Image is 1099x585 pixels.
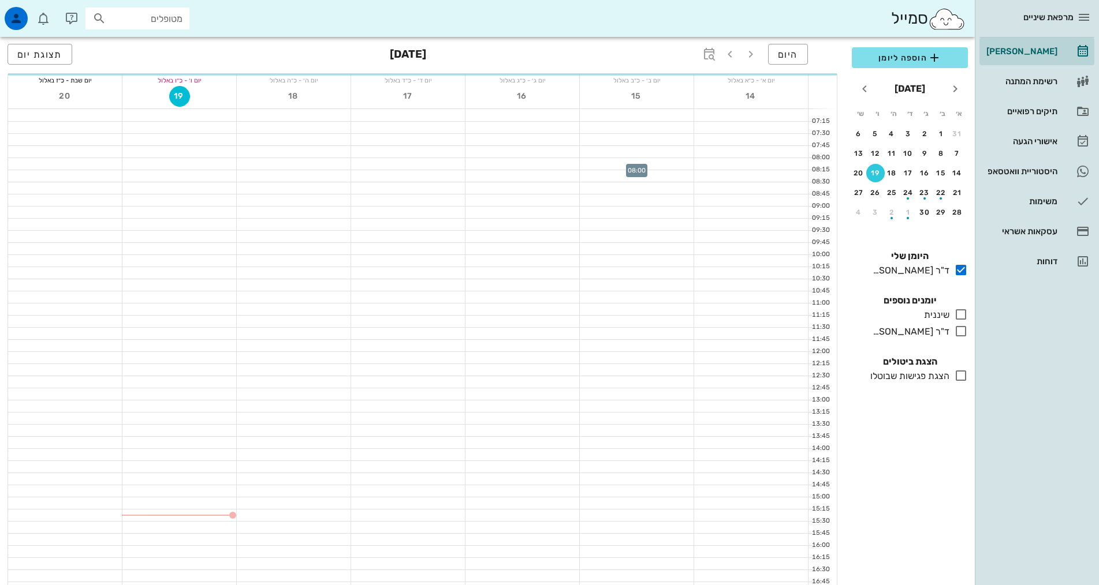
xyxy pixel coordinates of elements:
h4: היומן שלי [852,249,968,263]
div: 13:15 [809,407,832,417]
div: [PERSON_NAME] [984,47,1057,56]
button: 15 [932,164,951,182]
button: 14 [741,86,762,107]
div: דוחות [984,257,1057,266]
div: יום ו׳ - כ״ו באלול [122,74,236,86]
div: אישורי הגעה [984,137,1057,146]
button: 29 [932,203,951,222]
button: 5 [866,125,885,143]
div: 08:15 [809,165,832,175]
div: 12:15 [809,359,832,369]
div: 11:00 [809,298,832,308]
button: 28 [948,203,967,222]
button: 20 [55,86,76,107]
th: ו׳ [869,104,884,123]
div: 22 [932,189,951,197]
div: סמייל [891,6,966,31]
button: [DATE] [890,77,930,100]
button: 4 [850,203,868,222]
div: 29 [932,208,951,216]
span: 16 [512,91,533,101]
div: היסטוריית וואטסאפ [984,167,1057,176]
button: תצוגת יום [8,44,72,65]
div: 17 [899,169,918,177]
div: 14:45 [809,480,832,490]
button: 19 [169,86,190,107]
button: 30 [915,203,934,222]
div: 12:45 [809,383,832,393]
div: 10:15 [809,262,832,272]
span: 18 [284,91,304,101]
div: 30 [915,208,934,216]
div: יום א׳ - כ״א באלול [694,74,808,86]
button: 11 [882,144,901,163]
div: 09:00 [809,201,832,211]
div: 15 [932,169,951,177]
button: חודש הבא [854,78,875,99]
button: 26 [866,183,885,202]
button: 17 [398,86,419,107]
div: 13:30 [809,419,832,429]
div: 4 [882,130,901,138]
div: 8 [932,149,951,157]
div: 10:45 [809,286,832,296]
div: 08:30 [809,177,832,187]
div: 18 [882,169,901,177]
button: 14 [948,164,967,182]
div: 2 [882,208,901,216]
div: 14 [948,169,967,177]
button: 1 [932,125,951,143]
button: 18 [882,164,901,182]
button: 9 [915,144,934,163]
button: 1 [899,203,918,222]
button: 18 [284,86,304,107]
h3: [DATE] [390,44,426,67]
div: 16 [915,169,934,177]
div: 15:00 [809,492,832,502]
div: 09:15 [809,213,832,223]
div: יום שבת - כ״ז באלול [8,74,122,86]
button: 4 [882,125,901,143]
div: 20 [850,169,868,177]
div: 4 [850,208,868,216]
a: תיקים רפואיים [979,97,1094,125]
img: SmileCloud logo [928,7,966,31]
div: 10 [899,149,918,157]
button: 21 [948,183,967,202]
div: 14:30 [809,468,832,478]
div: 2 [915,130,934,138]
span: 15 [627,91,647,101]
button: 7 [948,144,967,163]
span: היום [778,49,798,60]
div: 08:45 [809,189,832,199]
div: שיננית [919,308,949,322]
h4: יומנים נוספים [852,294,968,307]
div: 7 [948,149,967,157]
button: 17 [899,164,918,182]
span: הוספה ליומן [861,51,959,65]
button: 19 [866,164,885,182]
a: משימות [979,187,1094,215]
div: 11:45 [809,335,832,344]
span: 19 [170,91,189,101]
button: 23 [915,183,934,202]
span: תג [34,9,41,16]
th: ב׳ [935,104,950,123]
div: 25 [882,189,901,197]
button: 2 [915,125,934,143]
div: 15:45 [809,528,832,538]
span: מרפאת שיניים [1023,12,1074,22]
div: תיקים רפואיים [984,107,1057,116]
button: 6 [850,125,868,143]
div: יום ה׳ - כ״ה באלול [237,74,351,86]
th: ג׳ [919,104,934,123]
div: 24 [899,189,918,197]
div: 11:30 [809,322,832,332]
button: 15 [627,86,647,107]
div: 1 [899,208,918,216]
button: הוספה ליומן [852,47,968,68]
button: 3 [866,203,885,222]
div: 08:00 [809,153,832,163]
div: הצגת פגישות שבוטלו [866,369,949,383]
div: 26 [866,189,885,197]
